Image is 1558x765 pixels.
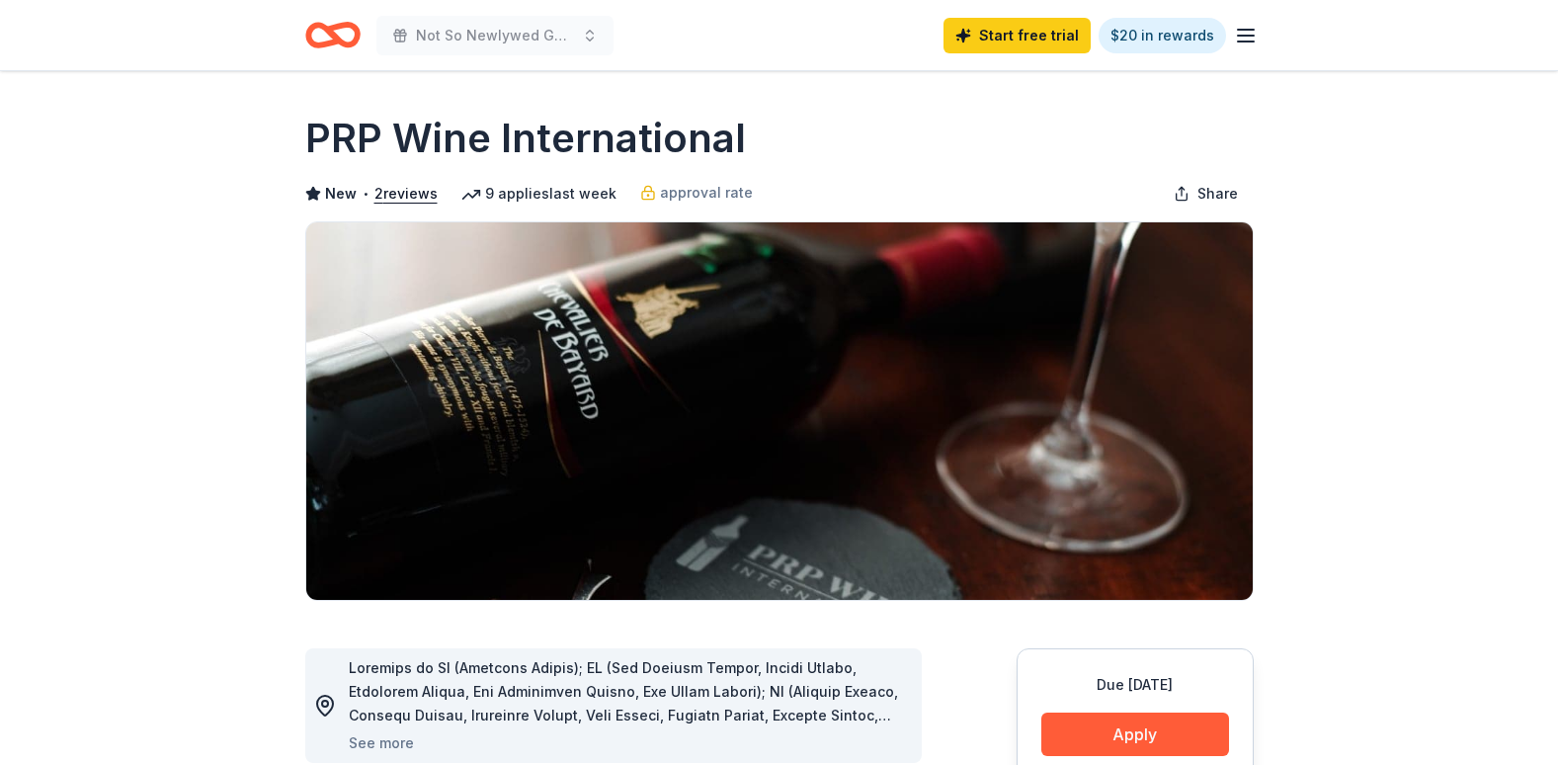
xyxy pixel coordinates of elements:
[461,182,616,206] div: 9 applies last week
[376,16,614,55] button: Not So Newlywed Game
[349,731,414,755] button: See more
[1158,174,1254,213] button: Share
[362,186,369,202] span: •
[640,181,753,205] a: approval rate
[1197,182,1238,206] span: Share
[1041,673,1229,697] div: Due [DATE]
[305,111,746,166] h1: PRP Wine International
[1041,713,1229,756] button: Apply
[305,12,361,58] a: Home
[306,222,1253,600] img: Image for PRP Wine International
[1099,18,1226,53] a: $20 in rewards
[660,181,753,205] span: approval rate
[374,182,438,206] button: 2reviews
[325,182,357,206] span: New
[943,18,1091,53] a: Start free trial
[416,24,574,47] span: Not So Newlywed Game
